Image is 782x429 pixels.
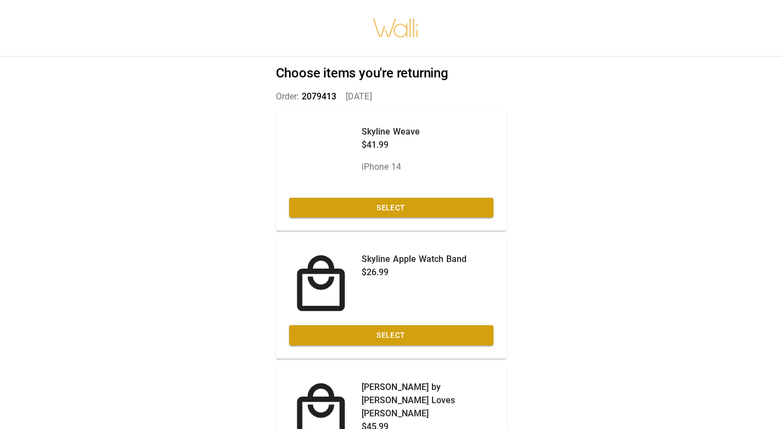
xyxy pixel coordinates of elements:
p: $26.99 [362,266,467,279]
button: Select [289,325,493,346]
button: Select [289,198,493,218]
img: walli-inc.myshopify.com [372,4,419,52]
p: Skyline Apple Watch Band [362,253,467,266]
p: iPhone 14 [362,160,420,174]
p: $41.99 [362,138,420,152]
p: Order: [DATE] [276,90,507,103]
p: [PERSON_NAME] by [PERSON_NAME] Loves [PERSON_NAME] [362,381,493,420]
h2: Choose items you're returning [276,65,507,81]
span: 2079413 [302,91,337,102]
p: Skyline Weave [362,125,420,138]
